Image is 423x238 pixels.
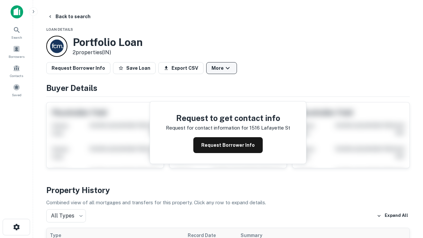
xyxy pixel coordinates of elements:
p: Combined view of all mortgages and transfers for this property. Click any row to expand details. [46,199,410,207]
h4: Buyer Details [46,82,410,94]
p: 1516 lafayette st [250,124,290,132]
h4: Request to get contact info [166,112,290,124]
button: Request Borrower Info [46,62,110,74]
span: Saved [12,92,21,98]
iframe: Chat Widget [390,185,423,217]
button: Request Borrower Info [193,137,263,153]
div: All Types [46,209,86,222]
span: Loan Details [46,27,73,31]
h3: Portfolio Loan [73,36,143,49]
button: Expand All [375,211,410,221]
span: Borrowers [9,54,24,59]
a: Search [2,23,31,41]
span: Contacts [10,73,23,78]
button: Save Loan [113,62,156,74]
img: capitalize-icon.png [11,5,23,19]
p: 2 properties (IN) [73,49,143,57]
a: Contacts [2,62,31,80]
button: Export CSV [158,62,204,74]
button: Back to search [45,11,93,22]
button: More [206,62,237,74]
p: Request for contact information for [166,124,248,132]
span: Search [11,35,22,40]
a: Borrowers [2,43,31,60]
h4: Property History [46,184,410,196]
a: Saved [2,81,31,99]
